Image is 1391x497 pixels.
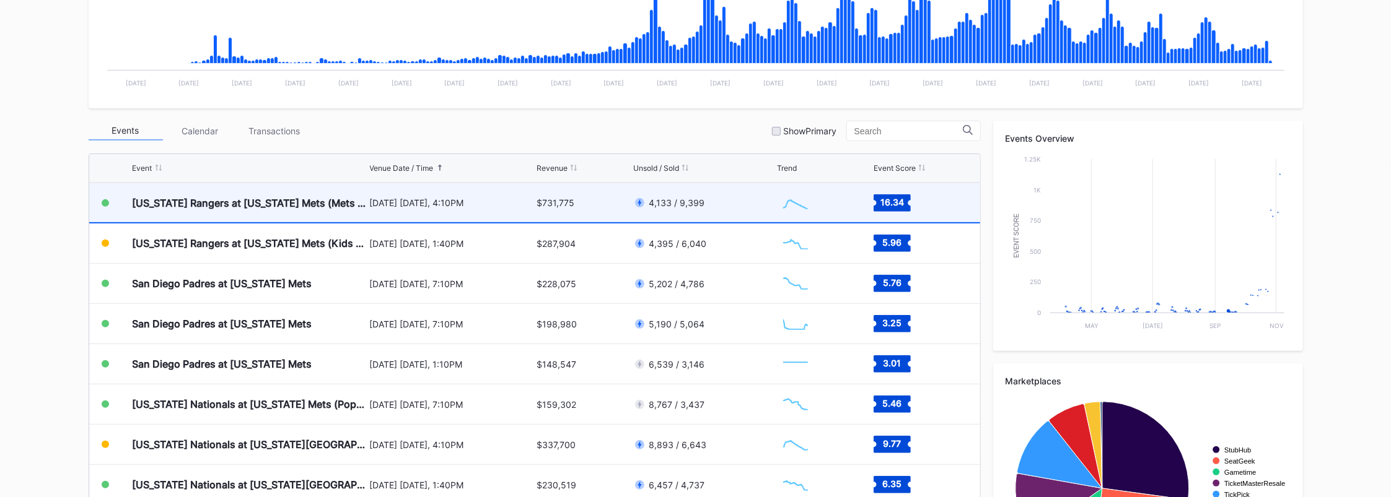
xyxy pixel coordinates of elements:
div: Venue Date / Time [370,163,434,173]
text: [DATE] [338,79,358,87]
text: [DATE] [444,79,465,87]
text: 0 [1037,309,1041,316]
text: [DATE] [285,79,305,87]
div: $337,700 [537,439,576,450]
div: Show Primary [784,126,837,136]
text: 9.77 [884,438,902,449]
div: 4,133 / 9,399 [649,197,704,208]
text: [DATE] [710,79,731,87]
text: SeatGeek [1224,457,1255,465]
div: [DATE] [DATE], 1:10PM [370,359,534,370]
text: [DATE] [869,79,890,87]
text: [DATE] [178,79,199,87]
div: 5,202 / 4,786 [649,279,704,289]
div: [DATE] [DATE], 4:10PM [370,197,534,208]
svg: Chart title [777,389,814,420]
div: $198,980 [537,319,577,329]
text: 5.76 [883,277,902,288]
text: 5.96 [883,237,902,248]
div: [DATE] [DATE], 4:10PM [370,439,534,450]
text: [DATE] [1188,79,1209,87]
text: [DATE] [1242,79,1262,87]
div: Events Overview [1006,133,1291,144]
div: $159,302 [537,399,576,410]
text: [DATE] [232,79,252,87]
div: $731,775 [537,197,574,208]
text: 250 [1030,278,1041,285]
div: [DATE] [DATE], 7:10PM [370,279,534,289]
text: [DATE] [1029,79,1050,87]
svg: Chart title [777,348,814,379]
div: 4,395 / 6,040 [649,238,706,249]
div: $230,519 [537,480,576,490]
text: 3.01 [884,358,902,368]
text: 16.34 [880,196,904,207]
text: TicketMasterResale [1224,480,1285,487]
div: 6,457 / 4,737 [649,480,704,490]
text: [DATE] [657,79,677,87]
div: Revenue [537,163,568,173]
text: 750 [1030,217,1041,224]
div: Transactions [237,121,312,140]
div: [DATE] [DATE], 7:10PM [370,399,534,410]
div: San Diego Padres at [US_STATE] Mets [133,318,312,330]
text: 6.35 [883,478,902,489]
div: [US_STATE] Nationals at [US_STATE][GEOGRAPHIC_DATA] (Long Sleeve T-Shirt Giveaway) [133,438,367,451]
div: [US_STATE] Rangers at [US_STATE] Mets (Kids Color-In Lunchbox Giveaway) [133,237,367,249]
text: [DATE] [1143,322,1163,329]
div: [DATE] [DATE], 1:40PM [370,238,534,249]
text: [DATE] [923,79,943,87]
div: 8,767 / 3,437 [649,399,704,410]
text: [DATE] [391,79,411,87]
div: $287,904 [537,238,576,249]
svg: Chart title [777,429,814,460]
div: [US_STATE] Rangers at [US_STATE] Mets (Mets Alumni Classic/Mrs. Met Taxicab [GEOGRAPHIC_DATA] Giv... [133,197,367,209]
div: Calendar [163,121,237,140]
text: Sep [1209,322,1221,329]
text: [DATE] [125,79,146,87]
div: 5,190 / 5,064 [649,319,704,329]
text: Event Score [1013,214,1020,258]
div: Event Score [874,163,916,173]
div: Marketplaces [1006,376,1291,386]
text: [DATE] [498,79,518,87]
svg: Chart title [777,268,814,299]
text: [DATE] [550,79,571,87]
text: 5.46 [883,398,902,408]
text: [DATE] [816,79,836,87]
svg: Chart title [777,308,814,339]
text: Gametime [1224,469,1257,476]
text: May [1085,322,1099,329]
div: 8,893 / 6,643 [649,439,706,450]
div: Events [89,121,163,140]
div: Event [133,163,152,173]
text: [DATE] [1135,79,1156,87]
div: $148,547 [537,359,576,370]
div: [US_STATE] Nationals at [US_STATE][GEOGRAPHIC_DATA] [133,478,367,491]
text: Nov [1269,322,1283,329]
text: [DATE] [1082,79,1102,87]
div: $228,075 [537,279,576,289]
svg: Chart title [777,228,814,259]
div: [DATE] [DATE], 7:10PM [370,319,534,329]
div: [US_STATE] Nationals at [US_STATE] Mets (Pop-Up Home Run Apple Giveaway) [133,398,367,410]
div: San Diego Padres at [US_STATE] Mets [133,358,312,370]
text: 500 [1030,248,1041,255]
svg: Chart title [1006,153,1291,339]
text: 1k [1033,186,1041,194]
text: 1.25k [1024,155,1041,163]
div: San Diego Padres at [US_STATE] Mets [133,277,312,290]
text: [DATE] [976,79,996,87]
div: [DATE] [DATE], 1:40PM [370,480,534,490]
div: Unsold / Sold [633,163,679,173]
div: Trend [777,163,797,173]
text: StubHub [1224,446,1252,454]
text: 3.25 [883,318,902,328]
svg: Chart title [777,188,814,218]
text: [DATE] [603,79,624,87]
text: [DATE] [763,79,784,87]
input: Search [854,126,963,136]
div: 6,539 / 3,146 [649,359,704,370]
